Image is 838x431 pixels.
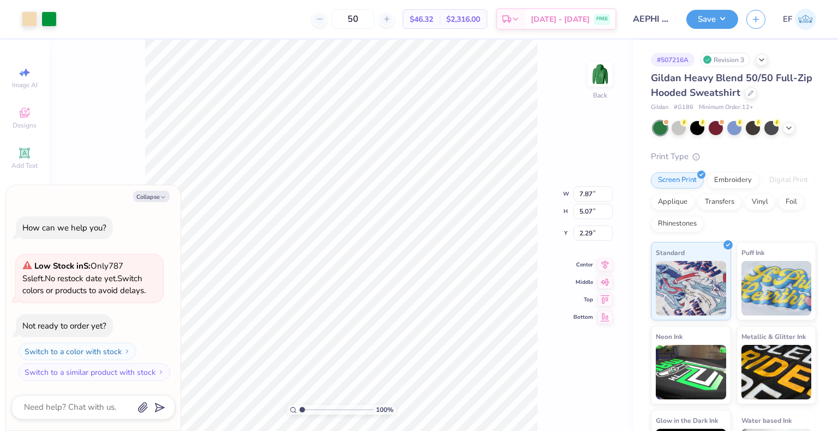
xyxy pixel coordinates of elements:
div: Back [593,90,607,100]
div: Screen Print [651,172,704,189]
img: Switch to a color with stock [124,348,130,355]
span: Bottom [573,313,593,321]
div: Vinyl [745,194,775,210]
span: Only 787 Ss left. Switch colors or products to avoid delays. [22,260,146,296]
div: Digital Print [762,172,815,189]
img: Metallic & Glitter Ink [741,345,812,399]
img: Back [589,63,611,85]
span: Minimum Order: 12 + [699,103,753,112]
div: How can we help you? [22,222,106,233]
button: Save [686,10,738,29]
input: – – [332,9,374,29]
a: EF [783,9,816,30]
img: Eric Fox [795,9,816,30]
button: Switch to a similar product with stock [19,363,170,381]
img: Switch to a similar product with stock [158,369,164,375]
div: Rhinestones [651,216,704,232]
button: Collapse [133,191,170,202]
img: Neon Ink [656,345,726,399]
span: FREE [596,15,608,23]
span: Water based Ink [741,415,792,426]
span: Glow in the Dark Ink [656,415,718,426]
div: Not ready to order yet? [22,320,106,331]
span: EF [783,13,792,26]
span: No restock date yet. [45,273,117,284]
span: Metallic & Glitter Ink [741,331,806,342]
div: Foil [779,194,804,210]
img: Puff Ink [741,261,812,315]
span: Middle [573,278,593,286]
span: Gildan [651,103,668,112]
span: Neon Ink [656,331,683,342]
strong: Low Stock in S : [34,260,91,271]
span: Standard [656,247,685,258]
span: 100 % [376,405,393,415]
div: Revision 3 [700,53,750,66]
span: Designs [13,121,37,130]
span: Add Text [11,161,38,170]
span: [DATE] - [DATE] [531,14,590,25]
span: Gildan Heavy Blend 50/50 Full-Zip Hooded Sweatshirt [651,71,812,99]
div: Embroidery [707,172,759,189]
button: Switch to a color with stock [19,343,136,360]
span: Center [573,261,593,269]
input: Untitled Design [625,8,678,30]
span: Top [573,296,593,303]
span: $2,316.00 [446,14,480,25]
span: Puff Ink [741,247,764,258]
div: Transfers [698,194,741,210]
div: Print Type [651,150,816,163]
div: # 507216A [651,53,695,66]
img: Standard [656,261,726,315]
span: # G186 [674,103,693,112]
span: $46.32 [410,14,433,25]
span: Image AI [12,81,38,89]
div: Applique [651,194,695,210]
